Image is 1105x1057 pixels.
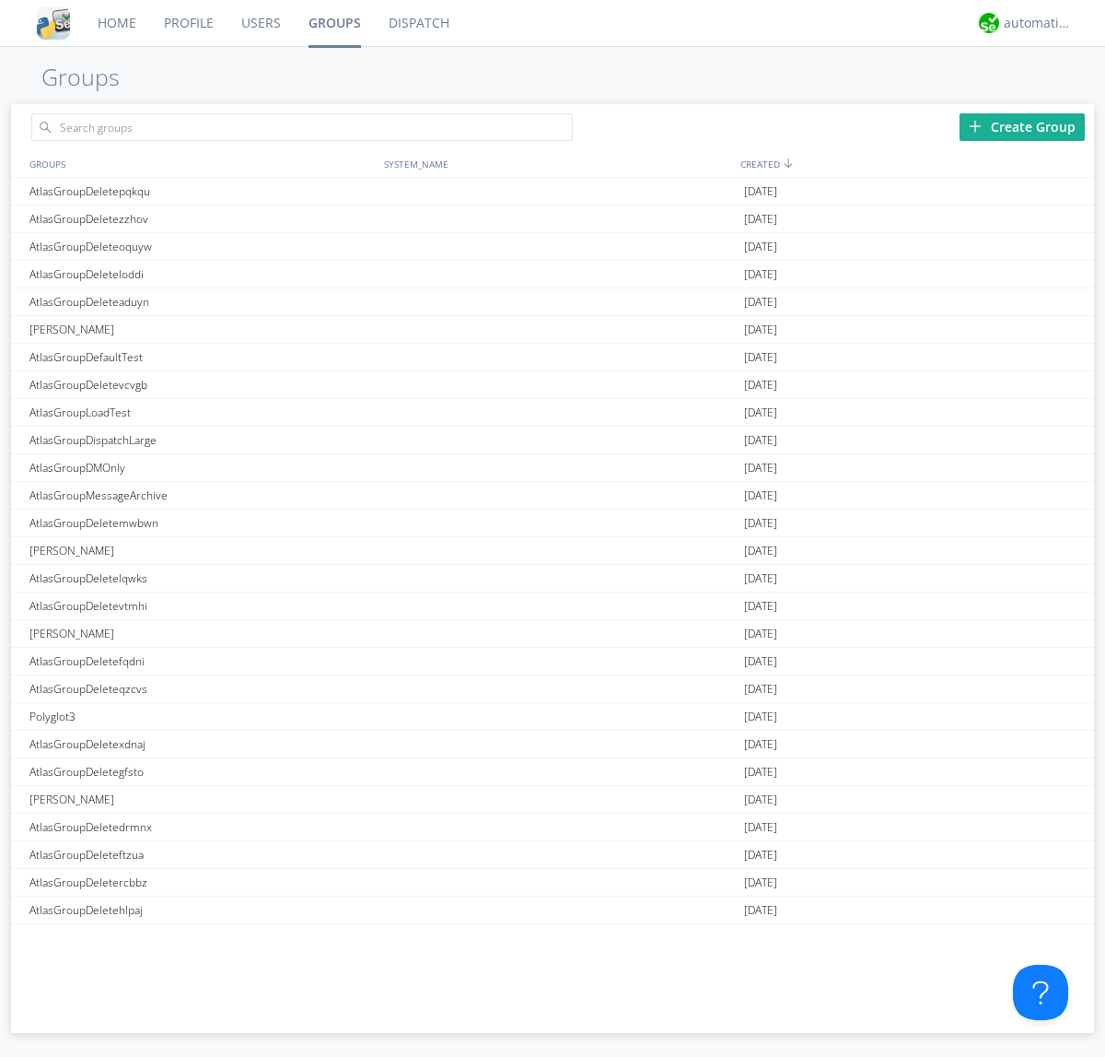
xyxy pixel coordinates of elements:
div: AtlasGroupDefaultTest [25,344,379,370]
a: AtlasGroupDeleteaduyn[DATE] [11,288,1094,316]
span: [DATE] [744,537,777,565]
div: GROUPS [25,150,375,177]
span: [DATE] [744,786,777,814]
div: SYSTEM_NAME [379,150,736,177]
div: AtlasGroupDeletemwbwn [25,510,379,536]
span: [DATE] [744,399,777,427]
input: Search groups [31,113,573,141]
a: [PERSON_NAME][DATE] [11,786,1094,814]
div: AtlasGroupDeletevcvgb [25,371,379,398]
a: AtlasGroupDeletevtmhi[DATE] [11,593,1094,620]
span: [DATE] [744,897,777,924]
img: d2d01cd9b4174d08988066c6d424eccd [979,13,999,33]
div: AtlasGroupMessageArchive [25,482,379,509]
div: AtlasGroupDeletelqwks [25,565,379,592]
span: [DATE] [744,593,777,620]
div: AtlasGroupDeletehlpaj [25,897,379,923]
div: AtlasGroupDispatchLarge [25,427,379,453]
div: AtlasGroupDeletedrmnx [25,814,379,840]
span: [DATE] [744,814,777,841]
span: [DATE] [744,482,777,510]
div: AtlasGroupDeletepqkqu [25,178,379,205]
span: [DATE] [744,427,777,454]
a: AtlasGroupDeletepqkqu[DATE] [11,178,1094,206]
span: [DATE] [744,510,777,537]
div: AtlasGroupDeleteoquyw [25,233,379,260]
span: [DATE] [744,178,777,206]
span: [DATE] [744,261,777,288]
div: AtlasGroupDeletecqctr [25,924,379,951]
a: AtlasGroupDeletecqctr[DATE] [11,924,1094,952]
a: AtlasGroupDeleteqzcvs[DATE] [11,675,1094,703]
span: [DATE] [744,731,777,758]
a: AtlasGroupDeletevcvgb[DATE] [11,371,1094,399]
a: AtlasGroupMessageArchive[DATE] [11,482,1094,510]
a: [PERSON_NAME][DATE] [11,620,1094,648]
a: AtlasGroupDeletexdnaj[DATE] [11,731,1094,758]
a: AtlasGroupDeleteftzua[DATE] [11,841,1094,869]
a: AtlasGroupDeleteloddi[DATE] [11,261,1094,288]
a: AtlasGroupDeletezzhov[DATE] [11,206,1094,233]
span: [DATE] [744,924,777,952]
div: Polyglot3 [25,703,379,730]
img: plus.svg [969,120,982,133]
a: AtlasGroupDMOnly[DATE] [11,454,1094,482]
div: AtlasGroupDeletexdnaj [25,731,379,758]
a: AtlasGroupDeletefqdni[DATE] [11,648,1094,675]
div: AtlasGroupDeleteloddi [25,261,379,288]
div: AtlasGroupDeleteqzcvs [25,675,379,702]
div: AtlasGroupDeletegfsto [25,758,379,785]
span: [DATE] [744,316,777,344]
span: [DATE] [744,869,777,897]
span: [DATE] [744,206,777,233]
div: [PERSON_NAME] [25,786,379,813]
div: AtlasGroupDeletefqdni [25,648,379,675]
div: AtlasGroupDeletercbbz [25,869,379,896]
div: [PERSON_NAME] [25,316,379,343]
a: AtlasGroupDeleteoquyw[DATE] [11,233,1094,261]
span: [DATE] [744,565,777,593]
a: AtlasGroupDispatchLarge[DATE] [11,427,1094,454]
a: AtlasGroupDeletehlpaj[DATE] [11,897,1094,924]
div: AtlasGroupDeletevtmhi [25,593,379,619]
iframe: Toggle Customer Support [1013,965,1068,1020]
div: AtlasGroupDMOnly [25,454,379,481]
span: [DATE] [744,371,777,399]
a: AtlasGroupDeletegfsto[DATE] [11,758,1094,786]
div: [PERSON_NAME] [25,537,379,564]
span: [DATE] [744,675,777,703]
span: [DATE] [744,344,777,371]
span: [DATE] [744,841,777,869]
a: AtlasGroupDeletelqwks[DATE] [11,565,1094,593]
span: [DATE] [744,758,777,786]
a: Polyglot3[DATE] [11,703,1094,731]
a: [PERSON_NAME][DATE] [11,316,1094,344]
div: CREATED [736,150,1094,177]
div: AtlasGroupDeletezzhov [25,206,379,232]
div: Create Group [960,113,1085,141]
div: AtlasGroupDeleteftzua [25,841,379,868]
span: [DATE] [744,648,777,675]
span: [DATE] [744,703,777,731]
a: AtlasGroupDeletemwbwn[DATE] [11,510,1094,537]
a: AtlasGroupDefaultTest[DATE] [11,344,1094,371]
img: cddb5a64eb264b2086981ab96f4c1ba7 [37,6,70,40]
span: [DATE] [744,288,777,316]
a: AtlasGroupDeletedrmnx[DATE] [11,814,1094,841]
div: AtlasGroupLoadTest [25,399,379,426]
span: [DATE] [744,620,777,648]
div: automation+atlas [1004,14,1073,32]
a: AtlasGroupLoadTest[DATE] [11,399,1094,427]
span: [DATE] [744,233,777,261]
a: AtlasGroupDeletercbbz[DATE] [11,869,1094,897]
div: [PERSON_NAME] [25,620,379,647]
a: [PERSON_NAME][DATE] [11,537,1094,565]
span: [DATE] [744,454,777,482]
div: AtlasGroupDeleteaduyn [25,288,379,315]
